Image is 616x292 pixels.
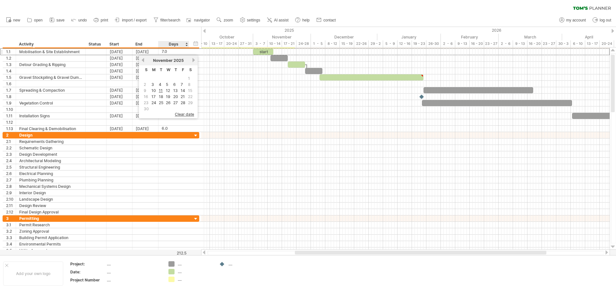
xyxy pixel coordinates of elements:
div: 17 - 21 [282,40,296,47]
a: 27 [173,100,178,106]
div: [DATE] [107,49,133,55]
div: Start [109,41,129,47]
span: Saturday [189,67,192,72]
a: 12 [165,88,171,94]
span: filter/search [160,18,180,22]
td: this is a weekend day [187,88,194,93]
div: 9 - 13 [455,40,470,47]
span: November [153,58,173,63]
div: Project Number [70,277,106,283]
div: 1.11 [6,113,16,119]
div: 2.1 [6,138,16,145]
div: 23 - 27 [542,40,556,47]
a: 14 [180,88,186,94]
td: this is a weekend day [143,106,150,112]
div: 3 - 7 [253,40,268,47]
span: open [34,18,43,22]
td: this is a weekend day [143,100,150,105]
div: Days [158,41,189,47]
div: [DATE] [107,113,133,119]
div: 20-24 [224,40,239,47]
span: settings [247,18,260,22]
div: 1 - 5 [311,40,325,47]
div: .... [107,277,161,283]
td: this is a weekend day [143,94,150,99]
div: Requirements Gathering [19,138,82,145]
span: contact [323,18,336,22]
span: 15 [187,88,193,94]
span: save [56,18,64,22]
div: Final Design Approval [19,209,82,215]
div: Design [19,132,82,138]
div: 1.3 [6,62,16,68]
div: 13 - 17 [210,40,224,47]
div: 2.5 [6,164,16,170]
a: 25 [158,100,164,106]
div: [DATE] [107,94,133,100]
span: 9 [143,88,147,94]
span: Monday [152,67,156,72]
span: Wednesday [167,67,170,72]
div: 1.8 [6,94,16,100]
div: 2 [6,132,16,138]
div: Status [89,41,103,47]
div: 27 - 31 [239,40,253,47]
span: print [101,18,108,22]
div: 2.11 [6,203,16,209]
a: 11 [158,88,163,94]
div: [DATE] [133,126,158,132]
div: Landscape Design [19,196,82,202]
div: February 2026 [441,34,499,40]
div: 1.7 [6,87,16,93]
span: undo [78,18,87,22]
div: Design Review [19,203,82,209]
div: [DATE] [133,62,158,68]
a: undo [70,16,89,24]
span: 2025 [174,58,184,63]
a: open [25,16,45,24]
div: 2.8 [6,183,16,189]
a: previous [141,58,145,63]
div: 10 - 14 [268,40,282,47]
a: 17 [151,94,156,100]
div: [DATE] [107,74,133,80]
div: 2 - 6 [499,40,513,47]
div: 2.10 [6,196,16,202]
a: 5 [165,81,169,88]
div: Interior Design [19,190,82,196]
td: this is a weekend day [187,100,194,105]
div: [DATE] [107,100,133,106]
div: Installation Signs [19,113,82,119]
div: Mobilisation & Site Establishment [19,49,82,55]
div: Gravel Stockpiling & Gravel Dumping [19,74,82,80]
a: navigator [185,16,212,24]
span: help [302,18,310,22]
span: zoom [224,18,233,22]
span: my account [566,18,586,22]
div: November 2025 [253,34,311,40]
span: Thursday [175,67,177,72]
div: Electrical Planning [19,171,82,177]
div: 2.3 [6,151,16,157]
div: Design Development [19,151,82,157]
div: 6.0 [162,126,186,132]
td: this is a weekend day [187,76,194,81]
a: 19 [165,94,171,100]
span: 23 [143,100,149,106]
span: import / export [122,18,147,22]
div: 2.7 [6,177,16,183]
div: 1.1 [6,49,16,55]
div: 1.9 [6,100,16,106]
a: 3 [151,81,155,88]
a: next [191,58,196,63]
span: 1 [187,75,191,81]
span: 29 [187,100,193,106]
a: contact [315,16,338,24]
div: .... [228,261,263,267]
div: 2.9 [6,190,16,196]
div: 26-30 [426,40,441,47]
div: October 2025 [187,34,253,40]
a: settings [238,16,262,24]
a: new [4,16,22,24]
div: Add your own logo [3,262,63,286]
